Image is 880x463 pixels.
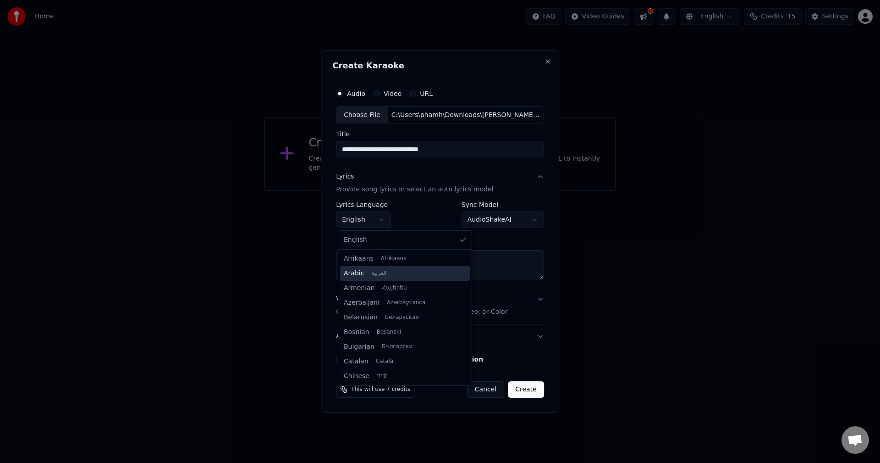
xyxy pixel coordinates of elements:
[344,235,367,245] span: English
[387,299,425,307] span: Azərbaycanca
[382,284,407,292] span: Հայերեն
[382,343,412,351] span: Български
[344,298,379,307] span: Azerbaijani
[371,270,386,277] span: العربية
[377,373,388,380] span: 中文
[344,269,364,278] span: Arabic
[344,254,374,263] span: Afrikaans
[376,358,393,365] span: Català
[344,357,368,366] span: Catalan
[344,313,378,322] span: Belarusian
[381,255,407,262] span: Afrikaans
[344,284,375,293] span: Armenian
[344,342,374,351] span: Bulgarian
[344,328,369,337] span: Bosnian
[377,329,401,336] span: Bosanski
[344,372,369,381] span: Chinese
[385,314,419,321] span: Беларуская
